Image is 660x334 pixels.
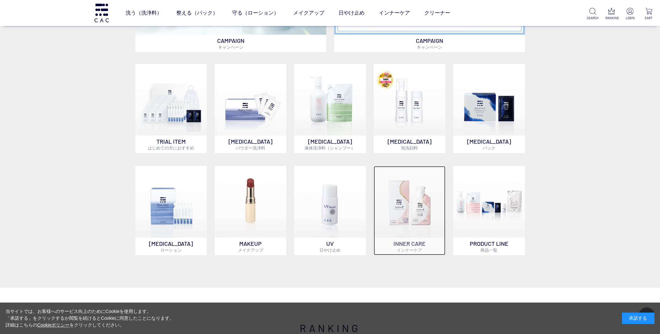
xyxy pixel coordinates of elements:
a: SEARCH [587,8,599,20]
p: [MEDICAL_DATA] [215,136,286,153]
p: [MEDICAL_DATA] [294,136,366,153]
span: キャンペーン [417,44,442,50]
a: 泡洗顔料 [MEDICAL_DATA]泡洗顔料 [374,64,445,153]
span: 泡洗顔料 [401,145,418,150]
span: メイクアップ [238,247,263,253]
a: 守る（ローション） [232,4,279,22]
a: MAKEUPメイクアップ [215,166,286,255]
a: 日やけ止め [339,4,365,22]
p: LOGIN [624,16,636,20]
a: PRODUCT LINE商品一覧 [453,166,525,255]
a: 整える（パック） [176,4,218,22]
p: INNER CARE [374,238,445,255]
a: クリーナー [424,4,450,22]
p: [MEDICAL_DATA] [453,136,525,153]
a: [MEDICAL_DATA]液体洗浄料（シャンプー） [294,64,366,153]
img: トライアルセット [135,64,207,136]
a: 洗う（洗浄料） [126,4,162,22]
p: [MEDICAL_DATA] [374,136,445,153]
p: CAMPAIGN [334,35,525,52]
span: キャンペーン [218,44,243,50]
p: RANKING [605,16,617,20]
a: [MEDICAL_DATA]パウダー洗浄料 [215,64,286,153]
span: パック [483,145,495,150]
span: パウダー洗浄料 [236,145,265,150]
a: トライアルセット TRIAL ITEMはじめての方におすすめ [135,64,207,153]
a: インナーケア [379,4,410,22]
p: CART [643,16,655,20]
img: logo [93,4,110,22]
span: ローション [160,247,181,253]
a: [MEDICAL_DATA]ローション [135,166,207,255]
span: 液体洗浄料（シャンプー） [305,145,355,150]
div: 当サイトでは、お客様へのサービス向上のためにCookieを使用します。 「承諾する」をクリックするか閲覧を続けるとCookieに同意したことになります。 詳細はこちらの をクリックしてください。 [6,308,174,328]
p: PRODUCT LINE [453,238,525,255]
p: TRIAL ITEM [135,136,207,153]
a: メイクアップ [293,4,324,22]
a: UV日やけ止め [294,166,366,255]
img: 泡洗顔料 [374,64,445,136]
span: 商品一覧 [480,247,497,253]
img: インナーケア [374,166,445,238]
a: インナーケア INNER CAREインナーケア [374,166,445,255]
a: LOGIN [624,8,636,20]
p: MAKEUP [215,238,286,255]
a: RANKING [605,8,617,20]
a: CART [643,8,655,20]
span: はじめての方におすすめ [148,145,194,150]
span: 日やけ止め [319,247,341,253]
a: Cookieポリシー [37,322,70,328]
span: インナーケア [397,247,422,253]
p: CAMPAIGN [135,35,326,52]
p: [MEDICAL_DATA] [135,238,207,255]
div: 承諾する [622,313,654,324]
p: UV [294,238,366,255]
p: SEARCH [587,16,599,20]
a: [MEDICAL_DATA]パック [453,64,525,153]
